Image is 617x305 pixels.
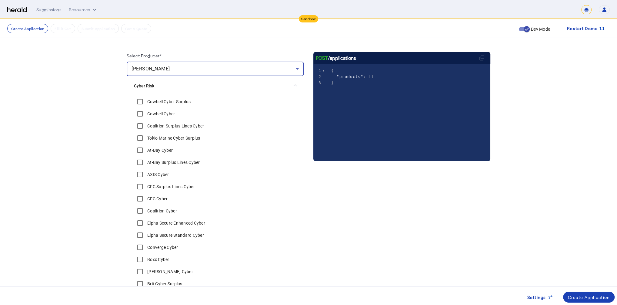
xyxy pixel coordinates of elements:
[527,294,546,300] span: Settings
[146,135,200,141] label: Tokio Marine Cyber Surplus
[299,15,319,22] div: Sandbox
[7,24,48,33] button: Create Application
[146,196,168,202] label: CFC Cyber
[146,123,204,129] label: Coalition Surplus Lines Cyber
[146,99,191,105] label: Cowbell Cyber Surplus
[146,208,177,214] label: Coalition Cyber
[146,256,169,263] label: Boxx Cyber
[146,159,200,165] label: At-Bay Surplus Lines Cyber
[36,7,62,13] div: Submissions
[313,74,322,80] div: 2
[563,292,615,303] button: Create Application
[146,244,178,250] label: Converge Cyber
[51,24,75,33] button: Fill it Out
[522,292,558,303] button: Settings
[562,23,610,34] button: Restart Demo
[331,68,334,73] span: {
[78,24,119,33] button: Submit Application
[146,184,195,190] label: CFC Surplus Lines Cyber
[313,52,490,149] herald-code-block: /applications
[568,294,610,300] div: Create Application
[146,220,205,226] label: Elpha Secure Enhanced Cyber
[316,54,328,62] span: POST
[146,281,182,287] label: Brit Cyber Surplus
[146,171,169,178] label: AXIS Cyber
[313,80,322,86] div: 3
[331,80,334,85] span: }
[313,68,322,74] div: 1
[127,53,162,58] label: Select Producer*
[146,111,175,117] label: Cowbell Cyber
[134,83,289,89] mat-panel-title: Cyber Risk
[121,24,151,33] button: Get A Quote
[331,74,374,79] span: : []
[146,269,193,275] label: [PERSON_NAME] Cyber
[7,7,27,13] img: Herald Logo
[530,26,550,32] label: Dev Mode
[132,66,170,72] span: [PERSON_NAME]
[567,25,598,32] span: Restart Demo
[127,76,304,96] mat-expansion-panel-header: Cyber Risk
[316,54,356,62] div: /applications
[69,7,98,13] button: Resources dropdown menu
[146,147,173,153] label: At-Bay Cyber
[337,74,363,79] span: "products"
[146,232,204,238] label: Elpha Secure Standard Cyber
